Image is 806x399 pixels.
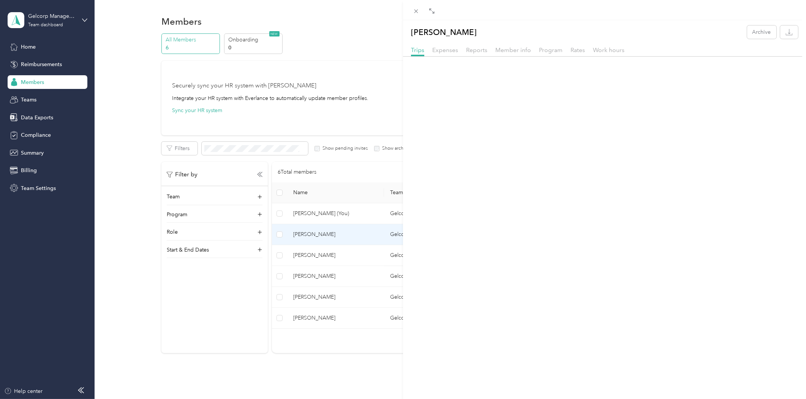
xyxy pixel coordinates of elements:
button: Archive [747,25,776,39]
p: [PERSON_NAME] [411,25,477,39]
span: Rates [571,46,585,54]
span: Member info [495,46,531,54]
span: Expenses [432,46,458,54]
span: Program [539,46,563,54]
span: Trips [411,46,424,54]
span: Reports [466,46,487,54]
span: Work hours [593,46,624,54]
iframe: Everlance-gr Chat Button Frame [763,356,806,399]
